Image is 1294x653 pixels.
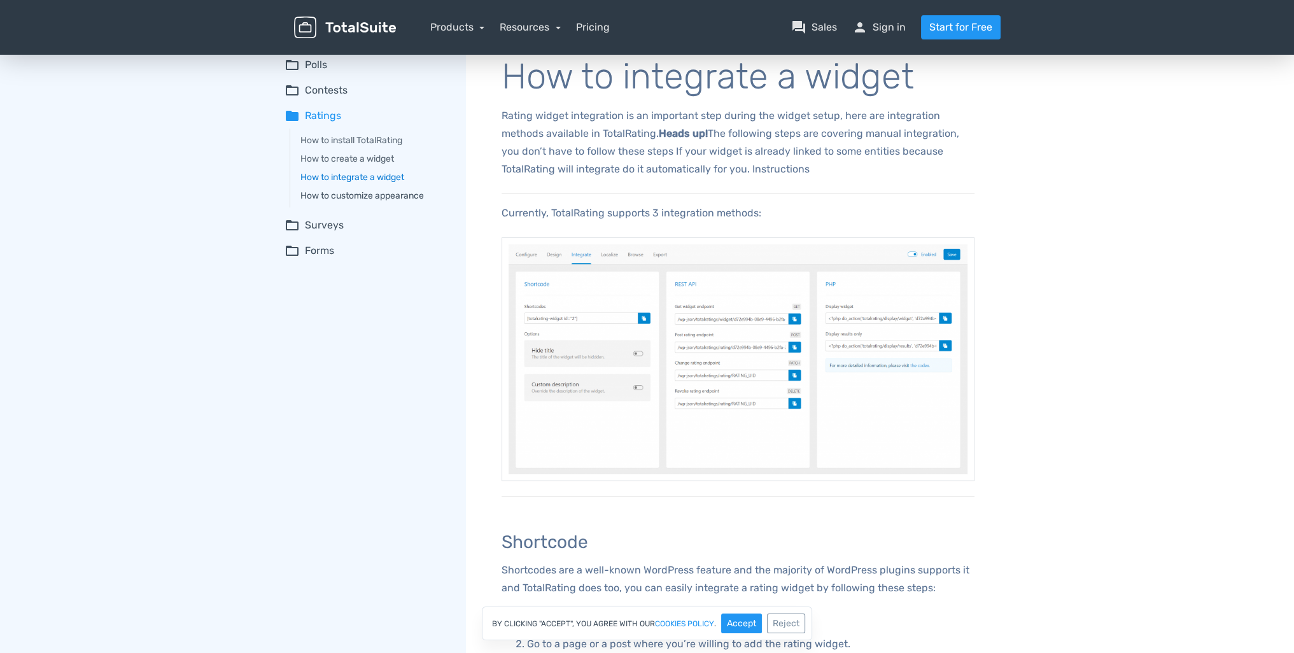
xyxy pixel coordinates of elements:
a: Start for Free [921,15,1001,39]
span: folder_open [285,57,300,73]
a: How to create a widget [300,152,448,165]
span: question_answer [791,20,806,35]
a: How to integrate a widget [300,171,448,184]
button: Reject [767,614,805,633]
a: How to install TotalRating [300,134,448,147]
a: question_answerSales [791,20,837,35]
p: Currently, TotalRating supports 3 integration methods: [502,204,974,222]
img: TotalSuite for WordPress [294,17,396,39]
button: Accept [721,614,762,633]
div: By clicking "Accept", you agree with our . [482,607,812,640]
span: folder_open [285,243,300,258]
a: How to customize appearance [300,189,448,202]
b: Heads up! [659,127,708,139]
summary: folder_openSurveys [285,218,448,233]
h1: How to integrate a widget [502,57,974,97]
p: Shortcodes are a well-known WordPress feature and the majority of WordPress plugins supports it a... [502,561,974,597]
summary: folder_openForms [285,243,448,258]
span: person [852,20,868,35]
a: personSign in [852,20,906,35]
a: Products [430,21,485,33]
span: folder_open [285,218,300,233]
a: cookies policy [655,620,714,628]
summary: folderRatings [285,108,448,123]
img: Available integrations in TotalRating [502,237,974,481]
span: folder [285,108,300,123]
p: Rating widget integration is an important step during the widget setup, here are integration meth... [502,107,974,178]
summary: folder_openPolls [285,57,448,73]
summary: folder_openContests [285,83,448,98]
a: Resources [500,21,561,33]
p: Go to a page or a post where you’re willing to add the rating widget. [527,635,974,653]
a: Pricing [576,20,610,35]
span: folder_open [285,83,300,98]
h3: Shortcode [502,533,974,552]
